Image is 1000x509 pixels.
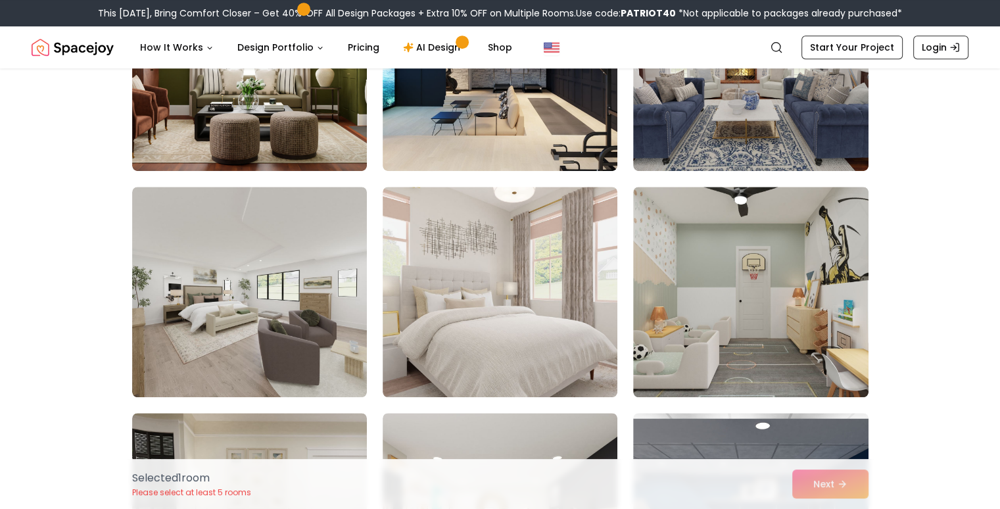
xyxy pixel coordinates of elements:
a: Login [913,36,968,59]
a: Shop [477,34,523,61]
a: Spacejoy [32,34,114,61]
a: Start Your Project [801,36,903,59]
img: Room room-13 [132,187,367,397]
nav: Main [130,34,523,61]
button: How It Works [130,34,224,61]
div: This [DATE], Bring Comfort Closer – Get 40% OFF All Design Packages + Extra 10% OFF on Multiple R... [98,7,902,20]
button: Design Portfolio [227,34,335,61]
p: Please select at least 5 rooms [132,487,251,498]
nav: Global [32,26,968,68]
a: AI Design [393,34,475,61]
span: Use code: [576,7,676,20]
img: Room room-15 [633,187,868,397]
p: Selected 1 room [132,470,251,486]
span: *Not applicable to packages already purchased* [676,7,902,20]
b: PATRIOT40 [621,7,676,20]
img: United States [544,39,560,55]
a: Pricing [337,34,390,61]
img: Spacejoy Logo [32,34,114,61]
img: Room room-14 [383,187,617,397]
